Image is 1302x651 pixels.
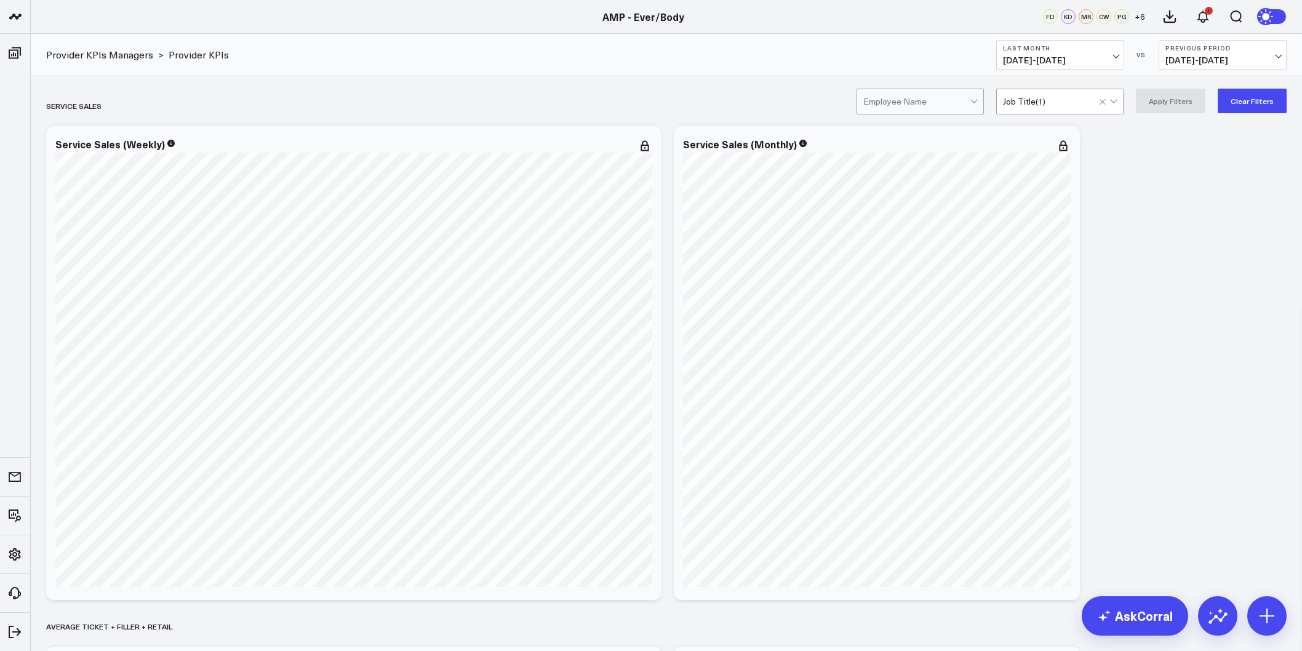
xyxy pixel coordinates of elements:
b: Last Month [1003,44,1117,52]
div: CW [1096,9,1111,24]
div: PG [1114,9,1129,24]
div: Service Sales [46,92,102,120]
div: Average Ticket + Filler + Retail [46,612,172,641]
div: MR [1079,9,1093,24]
button: +6 [1132,9,1147,24]
b: Previous Period [1165,44,1280,52]
a: AskCorral [1082,596,1188,636]
div: FD [1043,9,1058,24]
button: Apply Filters [1136,89,1205,113]
div: VS [1130,51,1152,58]
div: Service Sales (Weekly) [55,137,165,151]
span: [DATE] - [DATE] [1165,55,1280,65]
button: Last Month[DATE]-[DATE] [996,40,1124,70]
a: AMP - Ever/Body [602,10,684,23]
div: Job Title ( 1 ) [1003,97,1045,106]
a: Provider KPIs [169,48,229,62]
div: > [46,48,164,62]
div: Service Sales (Monthly) [683,137,797,151]
div: KD [1061,9,1076,24]
button: Clear Filters [1218,89,1287,113]
button: Previous Period[DATE]-[DATE] [1159,40,1287,70]
span: + 6 [1135,12,1145,21]
a: Provider KPIs Managers [46,48,153,62]
span: [DATE] - [DATE] [1003,55,1117,65]
div: 1 [1205,7,1213,15]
